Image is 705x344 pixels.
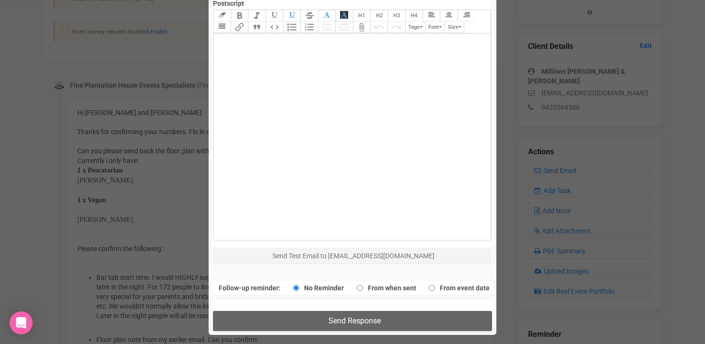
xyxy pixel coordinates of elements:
[10,311,33,334] div: Open Intercom Messenger
[388,22,405,33] button: Redo
[329,316,381,325] span: Send Response
[288,281,344,295] label: No Reminder
[370,22,388,33] button: Undo
[405,10,423,22] button: Heading 4
[248,22,265,33] button: Quote
[376,12,383,19] span: H2
[219,281,281,295] label: Follow-up reminder:
[300,22,317,33] button: Numbers
[425,22,445,33] button: Font
[266,10,283,22] button: Underline
[283,22,300,33] button: Bullets
[283,10,300,22] button: Underline Colour
[411,12,417,19] span: H4
[248,10,265,22] button: Italic
[353,10,370,22] button: Heading 1
[440,10,457,22] button: Align Center
[231,22,248,33] button: Link
[393,12,400,19] span: H3
[335,22,352,33] button: Increase Level
[405,22,425,33] button: Tags
[231,10,248,22] button: Bold
[445,22,464,33] button: Size
[423,10,440,22] button: Align Left
[318,10,335,22] button: Font Colour
[353,22,370,33] button: Attach Files
[266,22,283,33] button: Code
[458,10,475,22] button: Align Right
[370,10,388,22] button: Heading 2
[335,10,352,22] button: Font Background
[213,22,230,33] button: Align Justified
[213,10,230,22] button: Clear Formatting at cursor
[388,10,405,22] button: Heading 3
[352,281,416,295] label: From when sent
[300,10,317,22] button: Strikethrough
[424,281,490,295] label: From event date
[318,22,335,33] button: Decrease Level
[272,252,435,260] span: Send Test Email to [EMAIL_ADDRESS][DOMAIN_NAME]
[358,12,365,19] span: H1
